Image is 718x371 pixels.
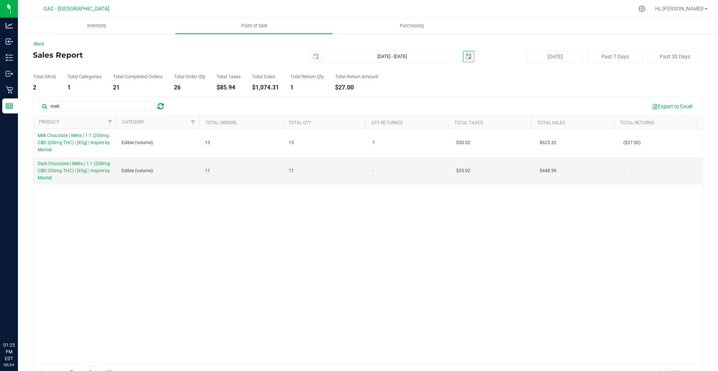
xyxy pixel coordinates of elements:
span: $625.32 [540,139,556,146]
span: Edible (volume) [122,167,153,174]
inline-svg: Retail [6,86,13,94]
p: 09/24 [3,362,15,368]
span: - [372,167,374,174]
a: Total Orders [205,120,236,125]
a: Inventory [18,18,175,34]
button: Past 30 Days [647,51,703,62]
span: Milk Chocolate | Melts | 1:1 (200mg CBD:200mg THC) | [45g] | Inspire by Montel [38,133,110,152]
inline-svg: Inventory [6,54,13,61]
span: 11 [205,167,210,174]
a: Filter [187,116,199,129]
span: Dark Chocolate | Melts | 1:1 (200mg CBD:200mg THC) | [45g] | Inspire by Montel [38,161,110,180]
span: Purchasing [390,22,434,29]
div: 1 [67,85,102,91]
a: Total Returns [620,120,654,125]
div: Total SKUs [33,74,56,79]
span: $448.99 [540,167,556,174]
button: Past 7 Days [587,51,643,62]
inline-svg: Outbound [6,70,13,77]
iframe: Resource center [7,311,30,334]
span: select [311,51,321,62]
div: Total Sales [252,74,279,79]
span: 13 [205,139,210,146]
a: Point of Sale [175,18,333,34]
div: Total Taxes [217,74,241,79]
span: $50.02 [456,139,470,146]
span: Inventory [77,22,116,29]
inline-svg: Analytics [6,22,13,29]
div: $27.00 [335,85,378,91]
a: Total Sales [537,120,565,125]
div: 21 [113,85,163,91]
span: $35.92 [456,167,470,174]
h4: Sales Report [33,51,256,59]
inline-svg: Inbound [6,38,13,45]
div: Total Return Qty [290,74,324,79]
input: Search... [39,101,151,112]
a: Product [39,119,59,125]
span: GA2 - [GEOGRAPHIC_DATA] [43,6,109,12]
p: 01:25 PM EDT [3,342,15,362]
div: 2 [33,85,56,91]
a: Filter [104,116,116,129]
span: Edible (volume) [122,139,153,146]
div: 1 [290,85,324,91]
a: Back [33,41,44,46]
span: select [463,51,474,62]
div: Manage settings [637,5,647,12]
div: $1,074.31 [252,85,279,91]
div: Total Completed Orders [113,74,163,79]
span: Point of Sale [231,22,277,29]
button: [DATE] [527,51,583,62]
inline-svg: Reports [6,102,13,110]
div: Total Order Qty [174,74,205,79]
button: Export to Excel [647,100,697,113]
div: Total Categories [67,74,102,79]
a: Total Qty [288,120,311,125]
div: Total Return Amount [335,74,378,79]
span: 1 [372,139,375,146]
a: Qty Returned [371,120,403,125]
div: 26 [174,85,205,91]
div: $85.94 [217,85,241,91]
span: - [623,167,625,174]
span: Hi, [PERSON_NAME]! [655,6,704,12]
a: Category [122,119,144,125]
span: ($27.00) [623,139,641,146]
a: Total Taxes [454,120,483,125]
a: Purchasing [333,18,490,34]
span: 11 [289,167,294,174]
span: 15 [289,139,294,146]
